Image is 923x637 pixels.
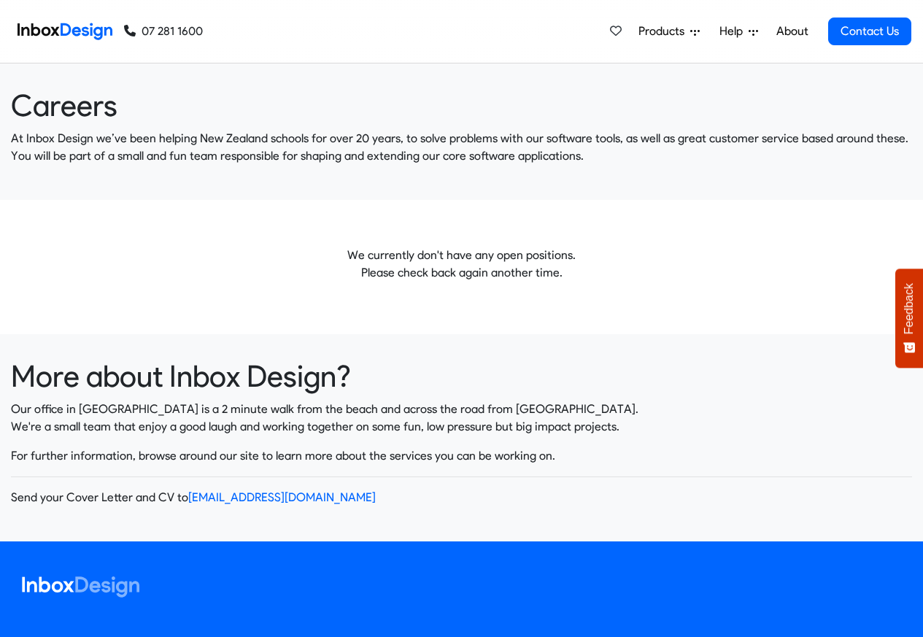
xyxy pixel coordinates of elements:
[11,401,912,436] p: Our office in [GEOGRAPHIC_DATA] is a 2 minute walk from the beach and across the road from [GEOGR...
[903,283,916,334] span: Feedback
[828,18,911,45] a: Contact Us
[11,87,912,124] heading: Careers
[719,23,749,40] span: Help
[22,576,139,598] img: logo_inboxdesign_white.svg
[895,269,923,368] button: Feedback - Show survey
[633,17,706,46] a: Products
[11,447,912,465] p: For further information, browse around our site to learn more about the services you can be worki...
[11,247,912,282] p: We currently don't have any open positions. Please check back again another time.
[188,490,376,504] a: [EMAIL_ADDRESS][DOMAIN_NAME]
[11,489,912,506] p: Send your Cover Letter and CV to
[714,17,764,46] a: Help
[772,17,812,46] a: About
[11,130,912,165] p: At Inbox Design we’ve been helping New Zealand schools for over 20 years, to solve problems with ...
[11,358,912,395] heading: More about Inbox Design?
[638,23,690,40] span: Products
[124,23,203,40] a: 07 281 1600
